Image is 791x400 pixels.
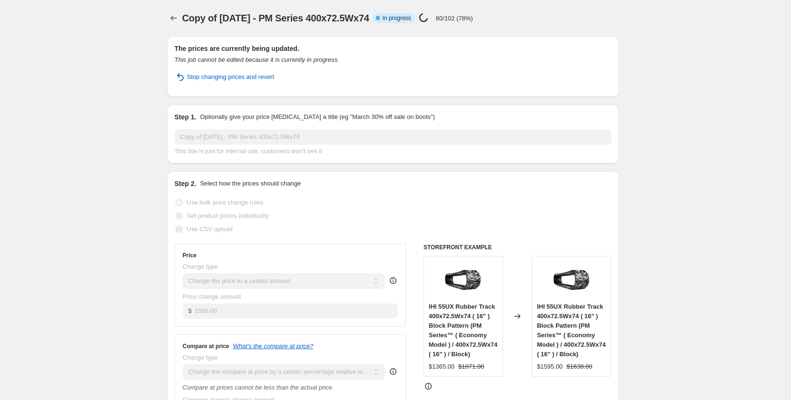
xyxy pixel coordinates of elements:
p: Select how the prices should change [200,179,301,188]
span: Price change amount [183,293,241,300]
div: $1595.00 [537,362,563,371]
h2: Step 2. [175,179,197,188]
div: help [388,367,398,376]
h2: The prices are currently being updated. [175,44,612,53]
span: In progress [383,14,411,22]
input: 30% off holiday sale [175,129,612,145]
button: Stop changing prices and revert [169,69,280,85]
p: 80/102 (78%) [436,15,473,22]
img: ihi-rubber-track-ihi-55ux-rubber-track-400x72-5wx74-16-block-pattern-45135677587772_80x.jpg [444,261,482,299]
button: Price change jobs [167,11,180,25]
i: Compare at prices cannot be less than the actual price. [183,384,334,391]
span: Use CSV upload [187,225,233,233]
img: ihi-rubber-track-ihi-55ux-rubber-track-400x72-5wx74-16-block-pattern-45135677587772_80x.jpg [553,261,591,299]
h2: Step 1. [175,112,197,122]
button: What's the compare at price? [233,342,314,350]
span: Copy of [DATE] - PM Series 400x72.5Wx74 [182,13,369,23]
span: Change type [183,354,218,361]
strike: $1871.00 [458,362,484,371]
h6: STOREFRONT EXAMPLE [424,244,612,251]
span: IHI 55UX Rubber Track 400x72.5Wx74 ( 16" ) Block Pattern (PM Series™ ( Economy Model ) / 400x72.5... [429,303,498,358]
h3: Compare at price [183,342,229,350]
span: Stop changing prices and revert [187,72,275,82]
i: This job cannot be edited because it is currently in progress. [175,56,339,63]
span: Change type [183,263,218,270]
span: IHI 55UX Rubber Track 400x72.5Wx74 ( 16" ) Block Pattern (PM Series™ ( Economy Model ) / 400x72.5... [537,303,606,358]
span: $ [188,307,192,314]
span: This title is just for internal use, customers won't see it [175,147,322,155]
span: Use bulk price change rules [187,199,263,206]
div: $1365.00 [429,362,455,371]
strike: $1638.00 [566,362,592,371]
input: 80.00 [195,303,398,319]
h3: Price [183,252,197,259]
span: Set product prices individually [187,212,269,219]
div: help [388,276,398,285]
p: Optionally give your price [MEDICAL_DATA] a title (eg "March 30% off sale on boots") [200,112,435,122]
